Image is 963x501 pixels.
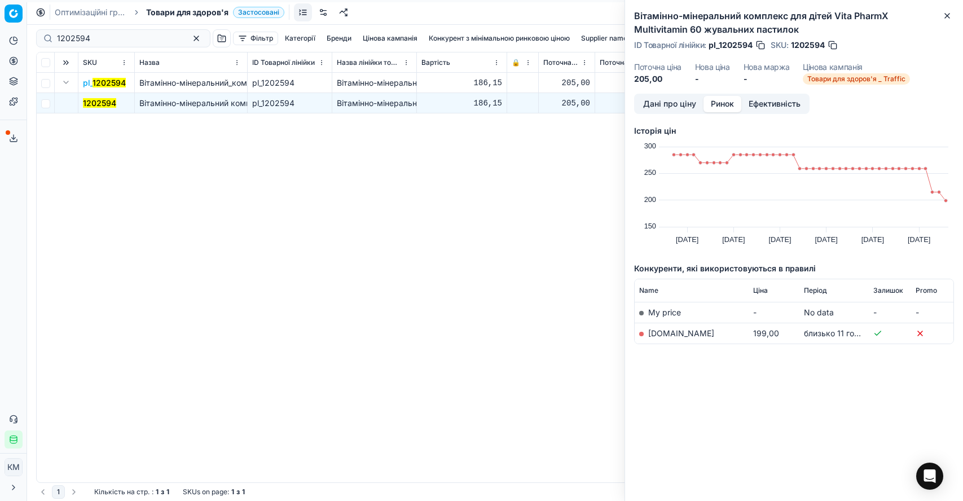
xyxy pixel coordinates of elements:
[242,487,245,496] strong: 1
[55,7,284,18] nav: breadcrumb
[644,142,656,150] text: 300
[634,73,681,85] dd: 205,00
[695,63,730,71] dt: Нова ціна
[744,63,790,71] dt: Нова маржа
[722,235,745,244] text: [DATE]
[83,98,116,109] button: 1202594
[166,487,169,496] strong: 1
[709,39,753,51] span: pl_1202594
[815,235,838,244] text: [DATE]
[5,458,23,476] button: КM
[337,98,412,109] div: Вітамінно-мінеральний_комплекс_для_дітей_Vita_PharmX_Multivitamin_60_жувальних_пастилок
[252,58,315,67] span: ID Товарної лінійки
[161,487,164,496] strong: з
[741,96,808,112] button: Ефективність
[600,58,663,67] span: Поточна промо ціна
[146,7,228,18] span: Товари для здоров'я
[577,32,632,45] button: Supplier name
[634,41,706,49] span: ID Товарної лінійки :
[67,485,81,499] button: Go to next page
[233,7,284,18] span: Застосовані
[252,98,327,109] div: pl_1202594
[358,32,422,45] button: Цінова кампанія
[252,77,327,89] div: pl_1202594
[280,32,320,45] button: Категорії
[94,487,149,496] span: Кількість на стр.
[183,487,229,496] span: SKUs on page :
[55,7,127,18] a: Оптимізаційні групи
[94,487,169,496] div: :
[233,32,278,45] button: Фільтр
[146,7,284,18] span: Товари для здоров'яЗастосовані
[634,263,954,274] h5: Конкуренти, які використовуються в правилі
[799,302,869,323] td: No data
[600,77,675,89] div: 205,00
[421,98,502,109] div: 186,15
[695,73,730,85] dd: -
[424,32,574,45] button: Конкурент з мінімальною ринковою ціною
[52,485,65,499] button: 1
[57,33,181,44] input: Пошук по SKU або назві
[803,63,910,71] dt: Цінова кампанія
[636,96,703,112] button: Дані про ціну
[916,286,937,295] span: Promo
[744,73,790,85] dd: -
[5,459,22,476] span: КM
[600,98,675,109] div: 205,00
[337,77,412,89] div: Вітамінно-мінеральний_комплекс_для_дітей_Vita_PharmX_Multivitamin_60_жувальних_пастилок
[93,78,126,87] mark: 1202594
[768,235,791,244] text: [DATE]
[644,168,656,177] text: 250
[634,63,681,71] dt: Поточна ціна
[676,235,698,244] text: [DATE]
[634,125,954,137] h5: Історія цін
[753,328,779,338] span: 199,00
[543,98,590,109] div: 205,00
[156,487,159,496] strong: 1
[139,58,160,67] span: Назва
[543,58,579,67] span: Поточна ціна
[771,41,789,49] span: SKU :
[639,286,658,295] span: Name
[916,463,943,490] div: Open Intercom Messenger
[804,286,827,295] span: Період
[804,328,890,338] span: близько 11 годин тому
[231,487,234,496] strong: 1
[861,235,884,244] text: [DATE]
[512,58,520,67] span: 🔒
[236,487,240,496] strong: з
[59,56,73,69] button: Expand all
[337,58,401,67] span: Назва лінійки товарів
[749,302,799,323] td: -
[911,302,953,323] td: -
[83,77,126,89] button: pl_1202594
[869,302,911,323] td: -
[322,32,356,45] button: Бренди
[648,307,681,317] span: My price
[59,76,73,89] button: Expand
[83,58,97,67] span: SKU
[139,78,507,87] span: Вітамінно-мінеральний_комплекс_для_дітей_Vita_PharmX_Multivitamin_60_жувальних_пастилок
[753,286,768,295] span: Ціна
[421,58,450,67] span: Вартість
[648,328,714,338] a: [DOMAIN_NAME]
[421,77,502,89] div: 186,15
[703,96,741,112] button: Ринок
[36,485,81,499] nav: pagination
[83,77,126,89] span: pl_
[803,73,910,85] span: Товари для здоров'я _ Traffic
[644,195,656,204] text: 200
[908,235,930,244] text: [DATE]
[83,98,116,108] mark: 1202594
[791,39,825,51] span: 1202594
[543,77,590,89] div: 205,00
[873,286,903,295] span: Залишок
[634,9,954,36] h2: Вітамінно-мінеральний комплекс для дітей Vita PharmX Multivitamin 60 жувальних пастилок
[644,222,656,230] text: 150
[36,485,50,499] button: Go to previous page
[139,98,497,108] span: Вітамінно-мінеральний комплекс для дітей Vita PharmX Multivitamin 60 жувальних пастилок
